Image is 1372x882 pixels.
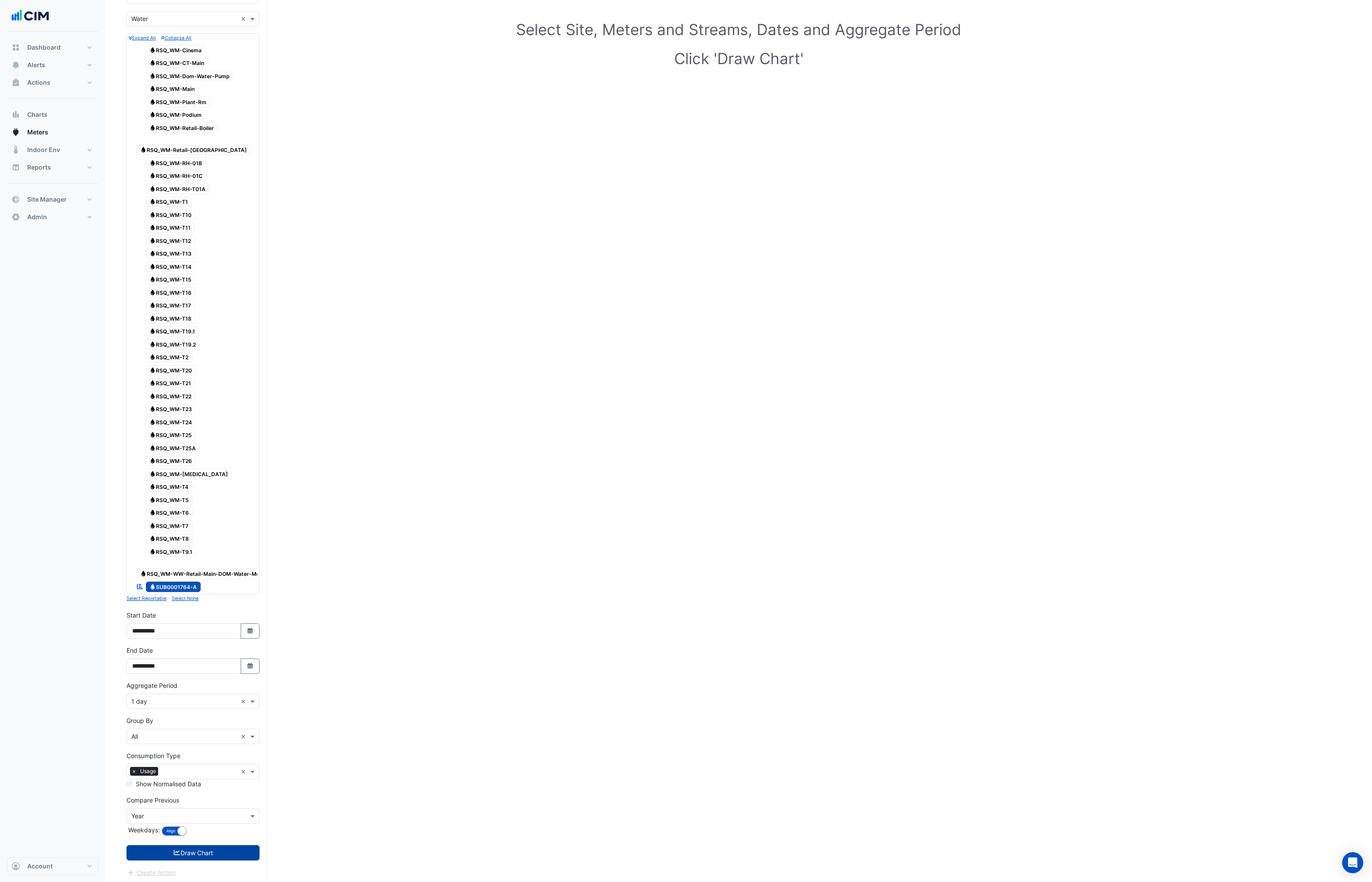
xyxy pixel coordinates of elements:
span: RSQ_WM-Plant-Rm [146,97,211,107]
label: Show Normalised Data [136,779,201,788]
h1: Select Site, Meters and Streams, Dates and Aggregate Period [141,20,1337,39]
fa-icon: Water [149,124,156,131]
span: RSQ_WM-T19.2 [146,339,200,350]
fa-icon: Water [149,199,156,205]
fa-icon: Reportable [136,582,144,590]
fa-icon: Water [149,406,156,412]
fa-icon: Water [149,263,156,270]
span: RSQ_WM-Dom-Water-Pump [146,71,234,81]
fa-icon: Water [149,583,156,590]
span: Account [27,862,53,871]
fa-icon: Water [149,159,156,166]
small: Expand All [129,35,156,41]
fa-icon: Water [149,224,156,231]
div: Open Intercom Messenger [1342,852,1363,873]
span: RSQ_WM-T4 [146,482,193,492]
fa-icon: Water [149,86,156,92]
span: RSQ_WM-T11 [146,223,195,233]
span: RSQ_WM-CT-Main [146,58,209,69]
span: Usage [138,767,158,776]
app-icon: Admin [11,213,20,221]
button: Account [7,857,98,875]
span: RSQ_WM-T2 [146,352,193,363]
span: RSQ_WM-T10 [146,210,196,220]
span: RSQ_WM-RH-01C [146,171,207,181]
app-icon: Dashboard [11,43,20,52]
span: RSQ_WM-T16 [146,287,196,298]
span: Site Manager [27,195,67,204]
button: Draw Chart [126,845,260,860]
button: Meters [7,123,98,141]
fa-icon: Water [149,60,156,66]
span: RSQ_WM-RH-01B [146,158,206,168]
button: Reports [7,159,98,176]
fa-icon: Select Date [246,627,254,635]
span: RSQ_WM-T15 [146,275,196,285]
span: RSQ_WM-T17 [146,300,195,311]
span: RSQ_WM-T9.1 [146,546,197,557]
span: RSQ_WM-T24 [146,417,196,427]
app-icon: Reports [11,163,20,172]
span: RSQ_WM-T18 [146,313,196,324]
span: Charts [27,110,47,119]
label: Group By [126,716,153,725]
fa-icon: Water [149,354,156,361]
span: Indoor Env [27,145,60,154]
small: Collapse All [161,35,191,41]
span: RSQ_WM-T21 [146,378,195,389]
app-icon: Site Manager [11,195,20,204]
label: Start Date [126,611,156,620]
label: Compare Previous [126,795,179,805]
fa-icon: Water [149,98,156,105]
app-icon: Alerts [11,61,20,69]
fa-icon: Water [140,571,147,577]
fa-icon: Water [149,315,156,322]
button: Actions [7,74,98,91]
span: RSQ_WM-Main [146,84,199,94]
fa-icon: Water [149,484,156,490]
button: Indoor Env [7,141,98,159]
fa-icon: Water [140,147,147,153]
span: Clear [241,732,248,741]
span: × [130,767,138,776]
span: RSQ_WM-T14 [146,261,196,272]
span: RSQ_WM-T6 [146,508,193,518]
fa-icon: Water [149,250,156,257]
button: Select Reportable [126,594,166,602]
fa-icon: Water [149,302,156,309]
fa-icon: Water [149,185,156,192]
span: RSQ_WM-T8 [146,534,193,544]
fa-icon: Water [149,276,156,283]
span: Alerts [27,61,45,69]
span: Clear [241,767,248,776]
fa-icon: Water [149,393,156,399]
span: RSQ_WM-T22 [146,391,196,401]
span: RSQ_WM-Retail-[GEOGRAPHIC_DATA] [136,145,251,155]
span: RSQ_WM-RH-T01A [146,184,210,194]
span: RSQ_WM-T26 [146,456,196,466]
fa-icon: Water [149,445,156,451]
span: RSQ_WM-Podium [146,110,206,120]
button: Select None [172,594,199,602]
span: Clear [241,14,248,23]
fa-icon: Water [149,72,156,79]
h1: Click 'Draw Chart' [141,49,1337,68]
span: Clear [241,697,248,706]
fa-icon: Water [149,510,156,516]
span: RSQ_WM-T5 [146,495,193,505]
span: RSQ_WM-[MEDICAL_DATA] [146,469,232,479]
button: Alerts [7,56,98,74]
fa-icon: Water [149,419,156,425]
span: RSQ_WM-Retail-Boiler [146,123,218,133]
label: Weekdays: [126,825,160,835]
fa-icon: Select Date [246,662,254,670]
fa-icon: Water [149,548,156,555]
button: Charts [7,106,98,123]
fa-icon: Water [149,173,156,179]
fa-icon: Water [149,47,156,53]
fa-icon: Water [149,522,156,529]
fa-icon: Water [149,211,156,218]
span: RSQ_WM-T7 [146,521,193,531]
span: RSQ_WM-Cinema [146,45,206,55]
fa-icon: Water [149,470,156,477]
